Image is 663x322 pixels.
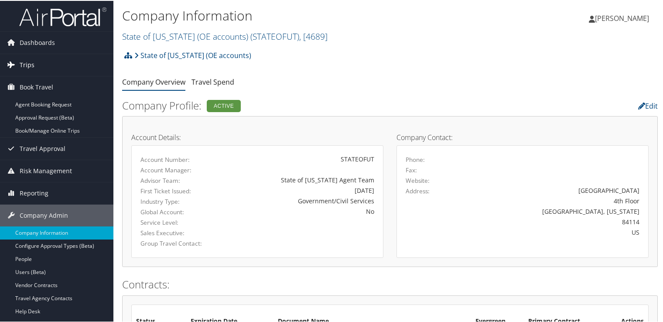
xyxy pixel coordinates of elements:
[223,175,374,184] div: State of [US_STATE] Agent Team
[191,76,234,86] a: Travel Spend
[299,30,328,41] span: , [ 4689 ]
[20,204,68,226] span: Company Admin
[20,31,55,53] span: Dashboards
[396,133,649,140] h4: Company Contact:
[223,195,374,205] div: Government/Civil Services
[468,206,640,215] div: [GEOGRAPHIC_DATA], [US_STATE]
[134,46,251,63] a: State of [US_STATE] (OE accounts)
[406,165,417,174] label: Fax:
[19,6,106,26] img: airportal-logo.png
[140,165,210,174] label: Account Manager:
[223,206,374,215] div: No
[122,6,479,24] h1: Company Information
[140,186,210,195] label: First Ticket Issued:
[406,186,430,195] label: Address:
[638,100,658,110] a: Edit
[250,30,299,41] span: ( STATEOFUT )
[468,216,640,226] div: 84114
[140,154,210,163] label: Account Number:
[20,182,48,203] span: Reporting
[20,137,65,159] span: Travel Approval
[20,53,34,75] span: Trips
[122,30,328,41] a: State of [US_STATE] (OE accounts)
[20,75,53,97] span: Book Travel
[140,196,210,205] label: Industry Type:
[122,276,658,291] h2: Contracts:
[20,159,72,181] span: Risk Management
[140,228,210,236] label: Sales Executive:
[131,133,383,140] h4: Account Details:
[140,238,210,247] label: Group Travel Contact:
[468,227,640,236] div: US
[207,99,241,111] div: Active
[595,13,649,22] span: [PERSON_NAME]
[122,76,185,86] a: Company Overview
[406,154,425,163] label: Phone:
[140,207,210,216] label: Global Account:
[122,97,475,112] h2: Company Profile:
[589,4,658,31] a: [PERSON_NAME]
[140,175,210,184] label: Advisor Team:
[140,217,210,226] label: Service Level:
[468,195,640,205] div: 4th Floor
[223,185,374,194] div: [DATE]
[468,185,640,194] div: [GEOGRAPHIC_DATA]
[406,175,430,184] label: Website:
[223,154,374,163] div: STATEOFUT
